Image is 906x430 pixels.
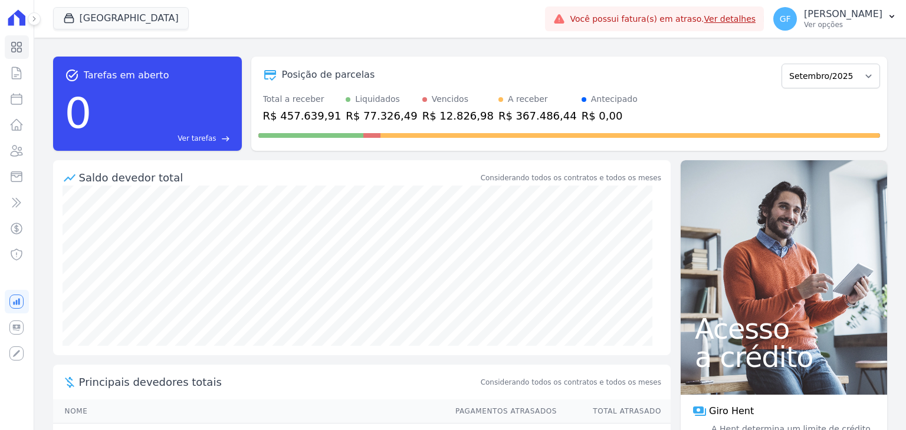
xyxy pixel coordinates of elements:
th: Pagamentos Atrasados [444,399,557,424]
div: Considerando todos os contratos e todos os meses [481,173,661,183]
span: a crédito [695,343,873,371]
div: Saldo devedor total [79,170,478,186]
div: Antecipado [591,93,638,105]
span: Tarefas em aberto [84,68,169,82]
span: Você possui fatura(s) em atraso. [570,13,756,25]
button: [GEOGRAPHIC_DATA] [53,7,189,29]
div: Vencidos [432,93,468,105]
span: Principais devedores totais [79,374,478,390]
th: Total Atrasado [557,399,671,424]
span: east [221,134,230,143]
span: Giro Hent [709,404,754,418]
span: Considerando todos os contratos e todos os meses [481,377,661,388]
a: Ver tarefas east [96,133,229,144]
div: R$ 12.826,98 [422,108,494,124]
span: Ver tarefas [178,133,216,144]
div: R$ 457.639,91 [263,108,342,124]
div: Liquidados [355,93,400,105]
button: GF [PERSON_NAME] Ver opções [764,2,906,35]
div: R$ 0,00 [582,108,638,124]
span: GF [780,15,791,23]
div: A receber [508,93,548,105]
p: [PERSON_NAME] [804,8,882,20]
div: 0 [65,82,92,144]
div: R$ 77.326,49 [346,108,417,124]
div: R$ 367.486,44 [498,108,577,124]
a: Ver detalhes [704,14,756,24]
span: task_alt [65,68,79,82]
th: Nome [53,399,444,424]
span: Acesso [695,315,873,343]
div: Posição de parcelas [282,68,375,82]
p: Ver opções [804,20,882,29]
div: Total a receber [263,93,342,105]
